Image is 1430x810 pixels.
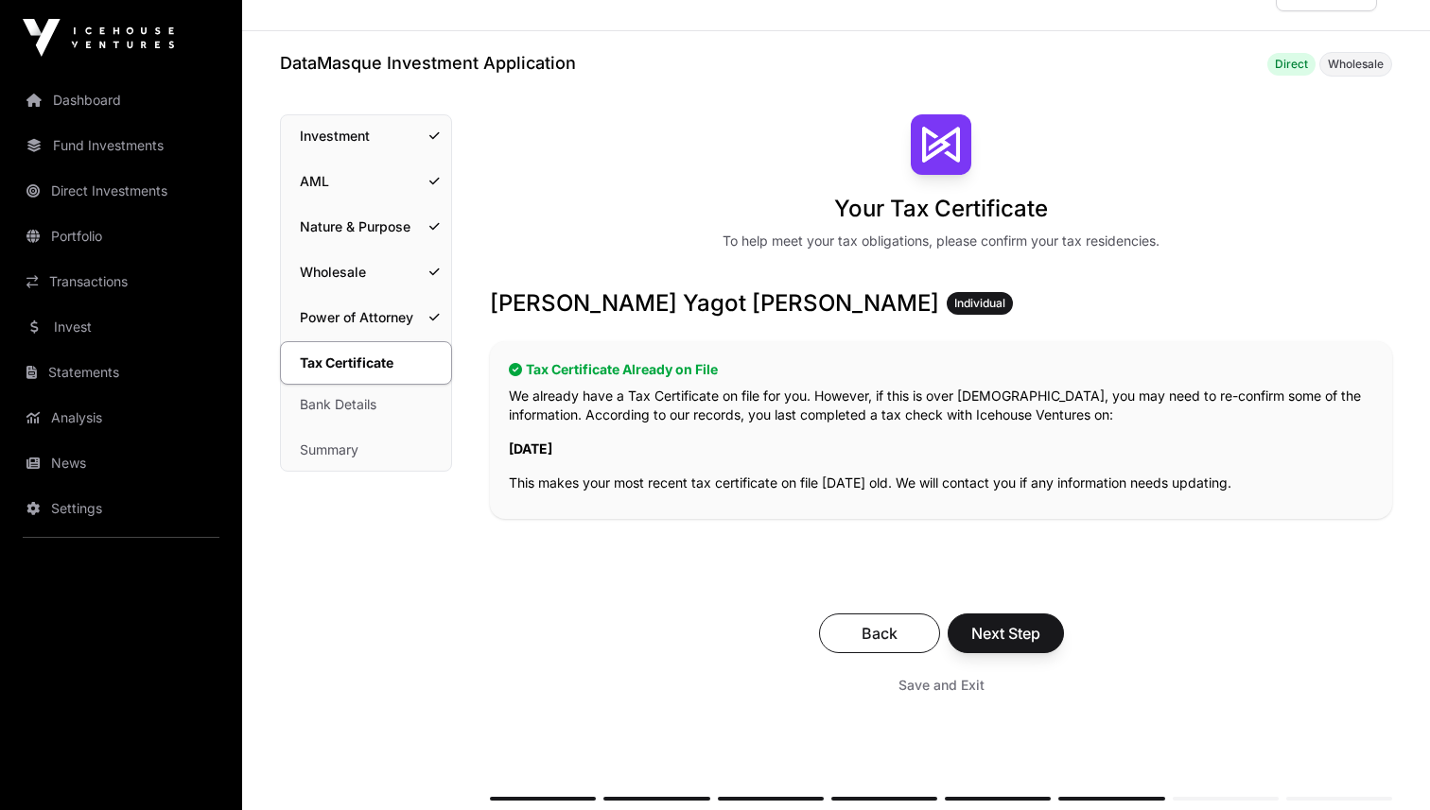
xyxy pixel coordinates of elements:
[898,676,985,695] span: Save and Exit
[509,474,1373,492] p: This makes your most recent tax certificate on file [DATE] old. We will contact you if any inform...
[280,50,576,77] h1: DataMasque Investment Application
[15,170,227,212] a: Direct Investments
[834,194,1048,224] h1: Your Tax Certificate
[15,306,227,348] a: Invest
[1335,719,1430,810] iframe: Chat Widget
[948,613,1064,653] button: Next Step
[281,206,451,248] a: Nature & Purpose
[911,114,971,175] img: DataMasque
[509,439,1373,458] p: [DATE]
[281,251,451,293] a: Wholesale
[819,613,940,653] button: Back
[843,622,916,645] span: Back
[23,19,174,57] img: Icehouse Ventures Logo
[15,261,227,302] a: Transactions
[281,384,451,425] a: Bank Details
[281,115,451,157] a: Investment
[15,125,227,166] a: Fund Investments
[954,296,1005,311] span: Individual
[15,488,227,529] a: Settings
[15,442,227,484] a: News
[490,288,1392,319] h3: [PERSON_NAME] Yagot [PERSON_NAME]
[15,215,227,257] a: Portfolio
[281,297,451,338] a: Power of Attorney
[15,352,227,393] a: Statements
[876,668,1007,702] button: Save and Exit
[280,341,452,385] a: Tax Certificate
[1328,57,1384,72] span: Wholesale
[15,397,227,439] a: Analysis
[15,79,227,121] a: Dashboard
[281,429,451,471] a: Summary
[509,360,1373,379] h2: Tax Certificate Already on File
[281,161,451,202] a: AML
[1275,57,1308,72] span: Direct
[723,232,1160,250] div: To help meet your tax obligations, please confirm your tax residencies.
[509,387,1373,424] p: We already have a Tax Certificate on file for you. However, if this is over [DEMOGRAPHIC_DATA], y...
[971,622,1040,645] span: Next Step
